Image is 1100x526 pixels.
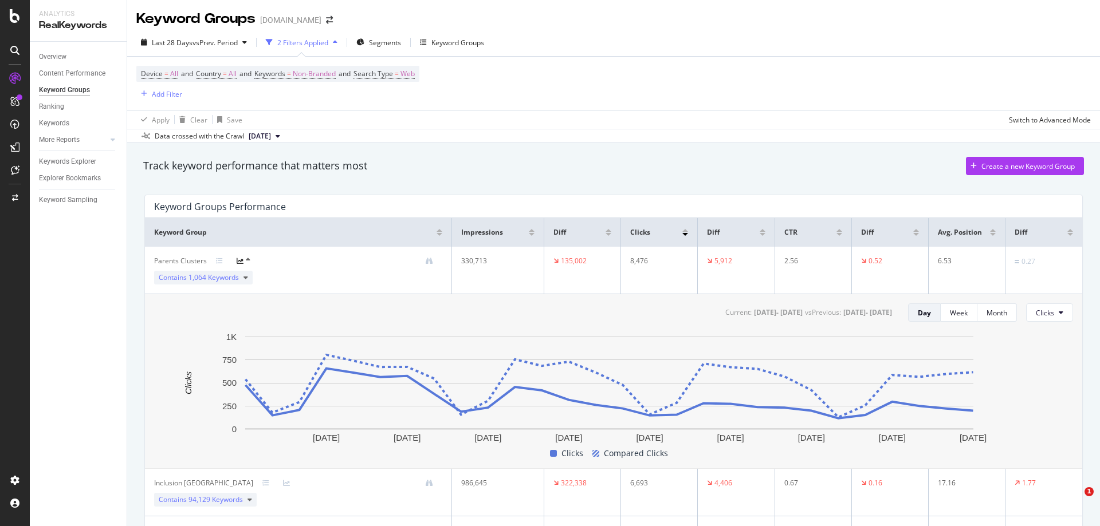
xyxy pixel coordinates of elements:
[353,69,393,78] span: Search Type
[39,9,117,19] div: Analytics
[39,101,119,113] a: Ranking
[950,308,968,318] div: Week
[339,69,351,78] span: and
[155,131,244,141] div: Data crossed with the Crawl
[553,227,566,238] span: Diff
[39,19,117,32] div: RealKeywords
[39,51,119,63] a: Overview
[229,66,237,82] span: All
[152,115,170,125] div: Apply
[39,172,101,184] div: Explorer Bookmarks
[313,433,340,443] text: [DATE]
[39,156,96,168] div: Keywords Explorer
[39,156,119,168] a: Keywords Explorer
[260,14,321,26] div: [DOMAIN_NAME]
[183,371,193,394] text: Clicks
[561,446,583,460] span: Clicks
[287,69,291,78] span: =
[39,51,66,63] div: Overview
[39,84,90,96] div: Keyword Groups
[754,307,803,318] div: [DATE] - [DATE]
[636,433,663,443] text: [DATE]
[1022,478,1036,488] div: 1.77
[39,172,119,184] a: Explorer Bookmarks
[1026,303,1073,322] button: Clicks
[190,115,207,125] div: Clear
[39,194,119,206] a: Keyword Sampling
[39,134,107,146] a: More Reports
[213,110,242,129] button: Save
[39,117,69,129] div: Keywords
[154,201,286,212] div: Keyword Groups Performance
[461,478,527,488] div: 986,645
[707,227,720,238] span: Diff
[461,256,527,266] div: 330,713
[879,433,906,443] text: [DATE]
[136,9,256,29] div: Keyword Groups
[249,131,271,141] span: 2025 Aug. 2nd
[196,69,221,78] span: Country
[1015,260,1019,263] img: Equal
[154,256,207,266] div: Parents Clusters
[938,256,990,266] div: 6.53
[261,33,342,52] button: 2 Filters Applied
[394,433,421,443] text: [DATE]
[869,478,882,488] div: 0.16
[175,110,207,129] button: Clear
[232,424,237,434] text: 0
[136,87,182,101] button: Add Filter
[39,84,119,96] a: Keyword Groups
[415,33,489,52] button: Keyword Groups
[293,66,336,82] span: Non-Branded
[938,478,990,488] div: 17.16
[630,227,650,238] span: Clicks
[222,401,237,411] text: 250
[960,433,987,443] text: [DATE]
[227,115,242,125] div: Save
[254,69,285,78] span: Keywords
[461,227,503,238] span: Impressions
[152,89,182,99] div: Add Filter
[154,331,1064,446] svg: A chart.
[784,227,797,238] span: CTR
[136,33,252,52] button: Last 28 DaysvsPrev. Period
[181,69,193,78] span: and
[431,38,484,48] div: Keyword Groups
[561,478,587,488] div: 322,338
[869,256,882,266] div: 0.52
[1015,227,1027,238] span: Diff
[714,256,732,266] div: 5,912
[154,478,253,488] div: Inclusion UK
[908,303,941,322] button: Day
[326,16,333,24] div: arrow-right-arrow-left
[154,227,207,238] span: Keyword Group
[152,38,192,48] span: Last 28 Days
[977,303,1017,322] button: Month
[159,272,239,283] span: Contains
[1061,487,1089,515] iframe: Intercom live chat
[843,307,892,318] div: [DATE] - [DATE]
[143,159,367,173] div: Track keyword performance that matters most
[784,478,836,488] div: 0.67
[918,308,931,318] div: Day
[226,332,237,342] text: 1K
[555,433,582,443] text: [DATE]
[784,256,836,266] div: 2.56
[277,38,328,48] div: 2 Filters Applied
[188,272,239,282] span: 1,064 Keywords
[136,110,170,129] button: Apply
[39,68,105,80] div: Content Performance
[1085,487,1094,496] span: 1
[39,68,119,80] a: Content Performance
[561,256,587,266] div: 135,002
[222,378,237,388] text: 500
[164,69,168,78] span: =
[223,69,227,78] span: =
[222,355,237,365] text: 750
[244,129,285,143] button: [DATE]
[474,433,501,443] text: [DATE]
[966,157,1084,175] button: Create a new Keyword Group
[239,69,252,78] span: and
[861,227,874,238] span: Diff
